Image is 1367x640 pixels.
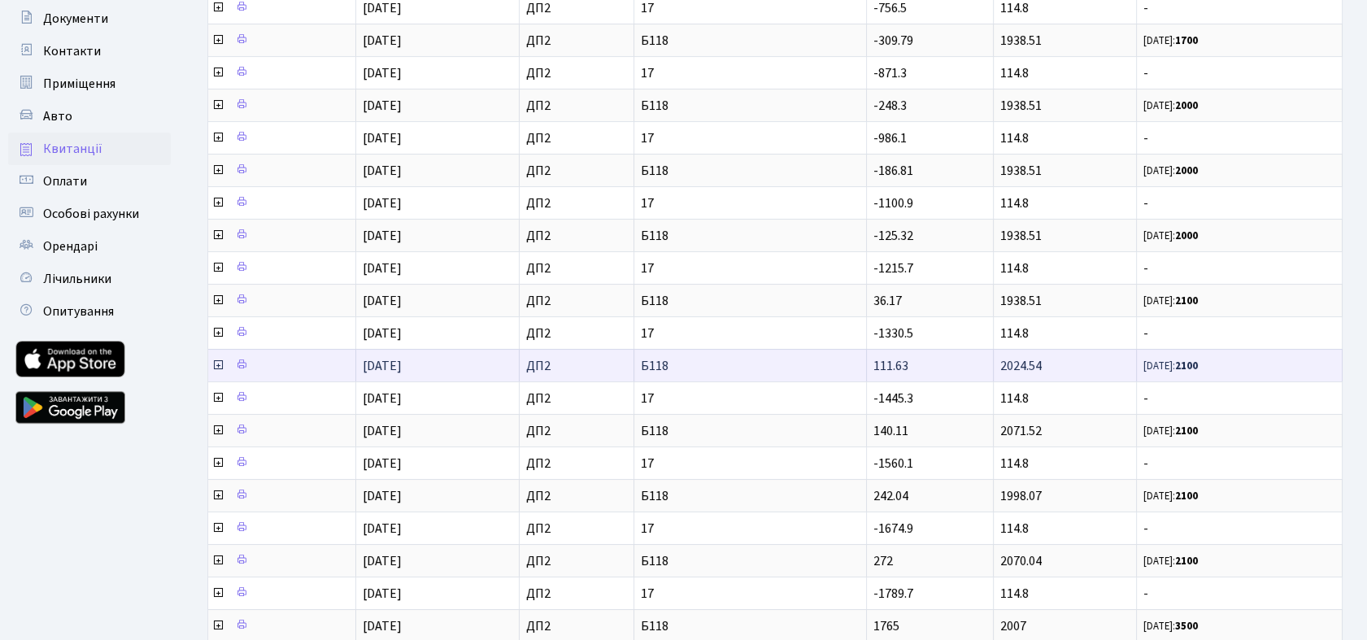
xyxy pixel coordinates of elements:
span: 1998.07 [1000,487,1042,505]
span: ДП2 [526,197,627,210]
span: 140.11 [873,422,908,440]
span: -309.79 [873,32,913,50]
span: ДП2 [526,620,627,633]
span: ДП2 [526,294,627,307]
span: ДП2 [526,490,627,503]
span: -1560.1 [873,455,913,472]
span: 1938.51 [1000,227,1042,245]
span: ДП2 [526,67,627,80]
span: ДП2 [526,457,627,470]
span: Особові рахунки [43,205,139,223]
span: - [1143,587,1335,600]
span: [DATE] [363,32,402,50]
span: [DATE] [363,585,402,603]
span: -1789.7 [873,585,913,603]
span: 114.8 [1000,324,1029,342]
span: - [1143,197,1335,210]
span: ДП2 [526,229,627,242]
small: [DATE]: [1143,619,1198,633]
span: 17 [641,262,860,275]
span: 17 [641,2,860,15]
span: 242.04 [873,487,908,505]
span: - [1143,132,1335,145]
span: 1765 [873,617,899,635]
span: Б118 [641,555,860,568]
span: [DATE] [363,357,402,375]
b: 2100 [1175,359,1198,373]
b: 2100 [1175,489,1198,503]
span: - [1143,457,1335,470]
span: [DATE] [363,520,402,538]
span: 2070.04 [1000,552,1042,570]
span: [DATE] [363,552,402,570]
span: - [1143,2,1335,15]
a: Контакти [8,35,171,67]
small: [DATE]: [1143,489,1198,503]
span: [DATE] [363,227,402,245]
small: [DATE]: [1143,33,1198,48]
b: 3500 [1175,619,1198,633]
span: 114.8 [1000,520,1029,538]
a: Особові рахунки [8,198,171,230]
span: [DATE] [363,64,402,82]
span: Б118 [641,424,860,438]
span: Авто [43,107,72,125]
a: Квитанції [8,133,171,165]
span: Б118 [641,229,860,242]
small: [DATE]: [1143,424,1198,438]
span: 114.8 [1000,390,1029,407]
span: 114.8 [1000,194,1029,212]
span: Лічильники [43,270,111,288]
a: Авто [8,100,171,133]
span: ДП2 [526,392,627,405]
span: 17 [641,327,860,340]
b: 1700 [1175,33,1198,48]
span: Б118 [641,490,860,503]
span: Б118 [641,34,860,47]
span: 2071.52 [1000,422,1042,440]
span: 1938.51 [1000,32,1042,50]
small: [DATE]: [1143,163,1198,178]
span: Контакти [43,42,101,60]
span: 17 [641,67,860,80]
span: -1445.3 [873,390,913,407]
span: 36.17 [873,292,902,310]
span: [DATE] [363,324,402,342]
span: ДП2 [526,132,627,145]
span: 114.8 [1000,129,1029,147]
b: 2100 [1175,424,1198,438]
small: [DATE]: [1143,554,1198,568]
b: 2000 [1175,98,1198,113]
span: - [1143,522,1335,535]
span: ДП2 [526,359,627,372]
span: -1100.9 [873,194,913,212]
span: 17 [641,392,860,405]
span: 17 [641,197,860,210]
a: Приміщення [8,67,171,100]
span: 272 [873,552,893,570]
span: Б118 [641,99,860,112]
span: -1674.9 [873,520,913,538]
span: Приміщення [43,75,115,93]
span: -248.3 [873,97,907,115]
span: -125.32 [873,227,913,245]
span: - [1143,392,1335,405]
small: [DATE]: [1143,229,1198,243]
a: Опитування [8,295,171,328]
span: ДП2 [526,522,627,535]
span: ДП2 [526,34,627,47]
small: [DATE]: [1143,359,1198,373]
span: 114.8 [1000,259,1029,277]
span: ДП2 [526,587,627,600]
span: - [1143,67,1335,80]
span: ДП2 [526,164,627,177]
span: Б118 [641,294,860,307]
span: Оплати [43,172,87,190]
span: Опитування [43,303,114,320]
span: -871.3 [873,64,907,82]
span: [DATE] [363,422,402,440]
b: 2000 [1175,229,1198,243]
span: ДП2 [526,424,627,438]
small: [DATE]: [1143,98,1198,113]
span: [DATE] [363,487,402,505]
